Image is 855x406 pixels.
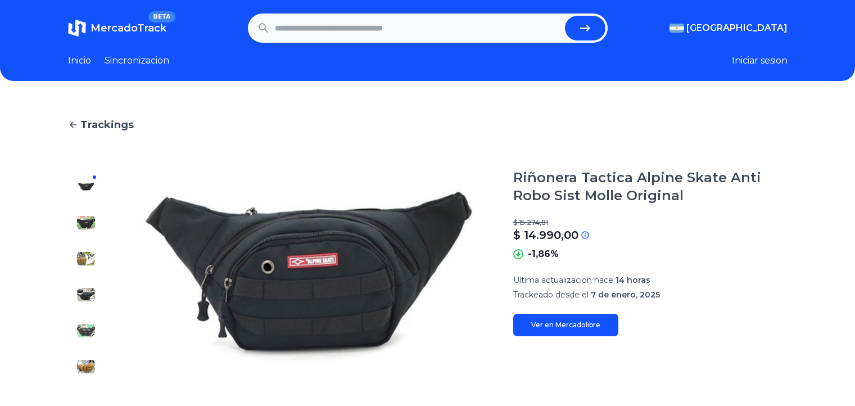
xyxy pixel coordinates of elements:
img: Riñonera Tactica Alpine Skate Anti Robo Sist Molle Original [77,286,95,304]
span: Trackeado desde el [513,290,589,300]
span: MercadoTrack [91,22,166,34]
a: Sincronizacion [105,54,169,67]
p: $ 14.990,00 [513,227,578,243]
img: Argentina [669,24,684,33]
img: Riñonera Tactica Alpine Skate Anti Robo Sist Molle Original [126,169,491,385]
span: BETA [148,11,175,22]
img: MercadoTrack [68,19,86,37]
button: [GEOGRAPHIC_DATA] [669,21,788,35]
span: 7 de enero, 2025 [591,290,660,300]
span: Ultima actualizacion hace [513,275,613,285]
span: 14 horas [616,275,650,285]
img: Riñonera Tactica Alpine Skate Anti Robo Sist Molle Original [77,250,95,268]
p: -1,86% [528,247,559,261]
a: Trackings [68,117,788,133]
img: Riñonera Tactica Alpine Skate Anti Robo Sist Molle Original [77,214,95,232]
h1: Riñonera Tactica Alpine Skate Anti Robo Sist Molle Original [513,169,788,205]
button: Iniciar sesion [732,54,788,67]
span: Trackings [80,117,134,133]
a: Inicio [68,54,91,67]
img: Riñonera Tactica Alpine Skate Anti Robo Sist Molle Original [77,178,95,196]
p: $ 15.274,81 [513,218,788,227]
img: Riñonera Tactica Alpine Skate Anti Robo Sist Molle Original [77,358,95,376]
a: Ver en Mercadolibre [513,314,618,336]
a: MercadoTrackBETA [68,19,166,37]
img: Riñonera Tactica Alpine Skate Anti Robo Sist Molle Original [77,322,95,340]
span: [GEOGRAPHIC_DATA] [686,21,788,35]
